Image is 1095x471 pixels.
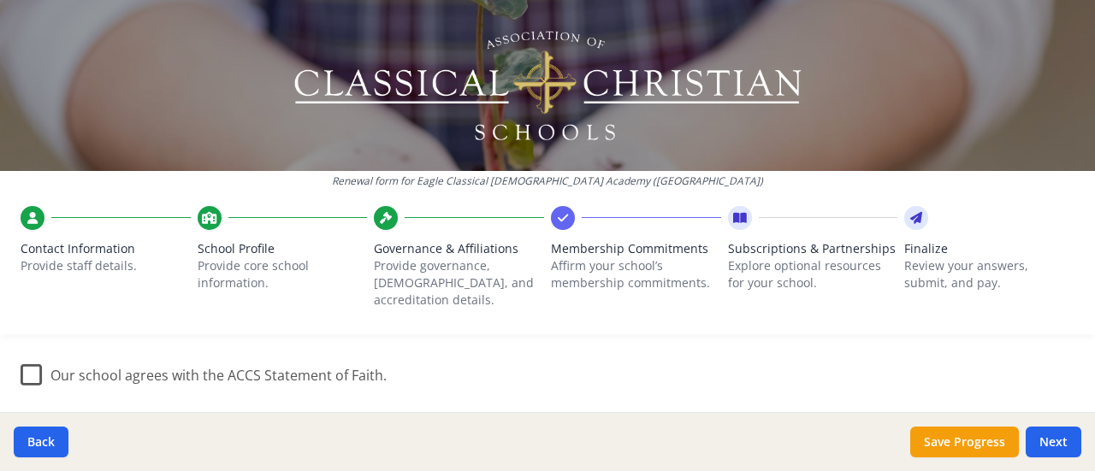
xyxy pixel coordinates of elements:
[21,353,387,390] label: Our school agrees with the ACCS Statement of Faith.
[904,240,1074,257] span: Finalize
[904,257,1074,291] p: Review your answers, submit, and pay.
[292,26,804,145] img: Logo
[374,257,544,309] p: Provide governance, [DEMOGRAPHIC_DATA], and accreditation details.
[198,240,368,257] span: School Profile
[374,240,544,257] span: Governance & Affiliations
[728,257,898,291] p: Explore optional resources for your school.
[551,240,721,257] span: Membership Commitments
[910,427,1019,457] button: Save Progress
[551,257,721,291] p: Affirm your school’s membership commitments.
[728,240,898,257] span: Subscriptions & Partnerships
[21,240,191,257] span: Contact Information
[21,257,191,274] p: Provide staff details.
[1026,427,1081,457] button: Next
[198,257,368,291] p: Provide core school information.
[14,427,68,457] button: Back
